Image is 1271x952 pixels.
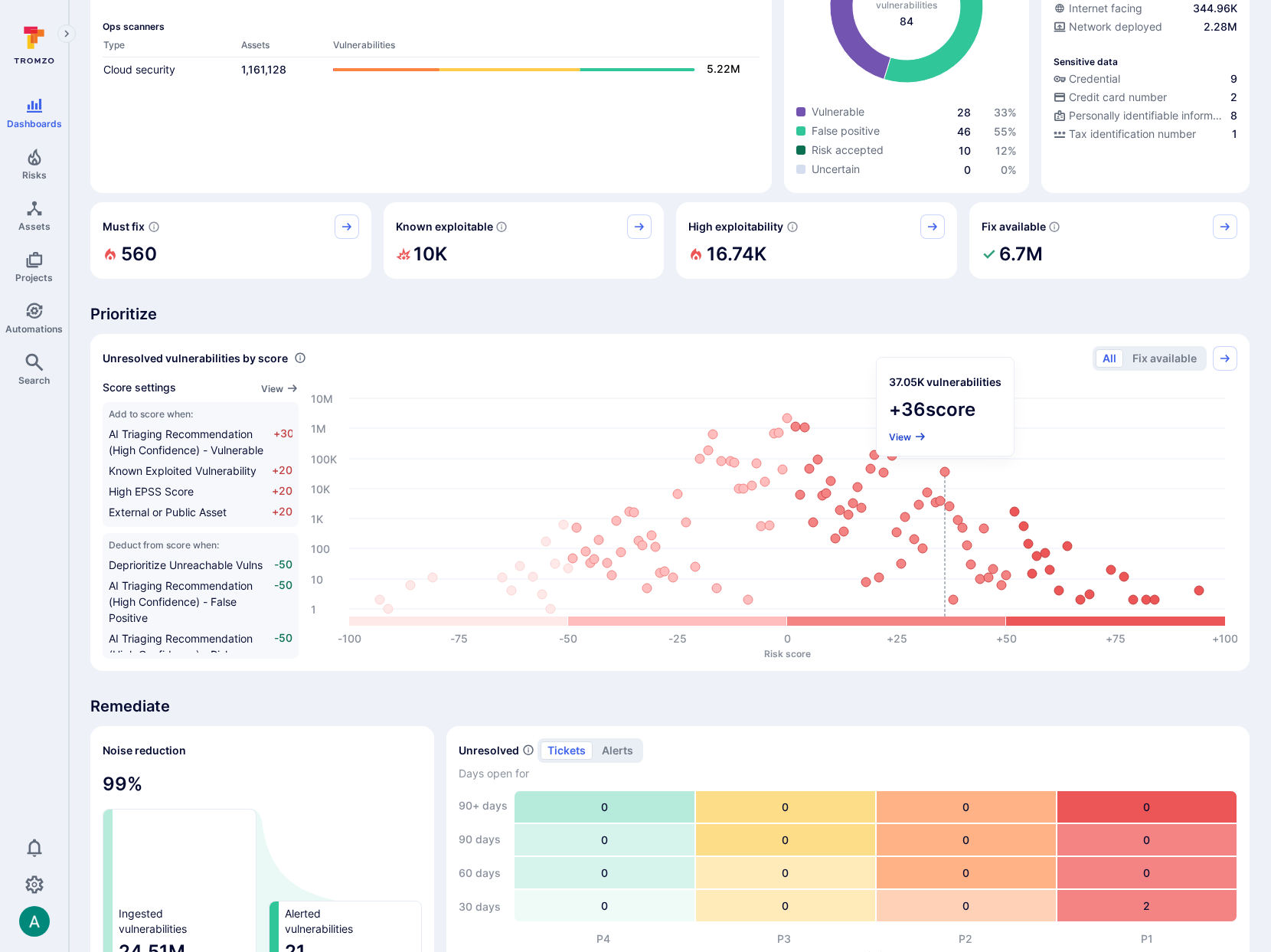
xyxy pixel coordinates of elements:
span: Personally identifiable information (PII) [1069,108,1227,123]
span: High EPSS Score [109,485,194,498]
div: Fix available [969,202,1250,279]
h2: 37.05K vulnerabilities [889,375,1001,390]
span: 0 % [1001,163,1017,176]
span: Days open for [459,766,1237,781]
div: Number of vulnerabilities in status 'Open' 'Triaged' and 'In process' grouped by score [294,350,306,366]
div: Credential [1054,71,1120,87]
span: Risk accepted [812,142,884,158]
div: Network deployed [1054,19,1162,34]
text: 0 [784,632,791,645]
span: -50 [273,577,292,626]
span: Deduct from score when: [109,539,292,551]
p: Sensitive data [1054,56,1118,67]
div: Arjan Dehar [19,906,50,937]
text: 100 [311,541,330,555]
text: Risk score [764,647,811,659]
span: 99 % [103,772,422,797]
span: +30 [273,426,292,458]
span: High exploitability [688,219,783,234]
a: 0% [1001,163,1017,176]
th: Assets [240,38,332,57]
span: total [900,14,913,29]
text: -75 [450,632,468,645]
span: Known exploitable [396,219,493,234]
div: P3 [694,931,875,947]
span: Credit card number [1069,90,1167,105]
span: AI Triaging Recommendation (High Confidence) - Risk Accepted [109,632,253,677]
div: 0 [696,824,875,855]
div: 0 [877,791,1056,823]
span: Credential [1069,71,1120,87]
a: Credit card number2 [1054,90,1237,105]
span: Internet facing [1069,1,1142,16]
a: Credential9 [1054,71,1237,87]
button: All [1096,349,1123,368]
span: 344.96K [1193,1,1237,16]
svg: Confirmed exploitable by KEV [495,221,508,233]
div: Evidence indicative of processing tax identification numbers [1054,126,1237,145]
div: Evidence indicative of processing credit card numbers [1054,90,1237,108]
text: 10 [311,572,323,585]
a: 46 [957,125,971,138]
div: P2 [875,931,1057,947]
a: 28 [957,106,971,119]
a: Cloud security [103,63,175,76]
span: 10 [959,144,971,157]
text: +100 [1212,632,1238,645]
div: 0 [1057,791,1237,823]
div: 0 [515,791,694,823]
h2: 16.74K [707,239,766,270]
span: 55 % [994,125,1017,138]
div: 0 [877,824,1056,855]
span: 2.28M [1204,19,1237,34]
a: 1,161,128 [241,63,286,76]
span: +20 [272,483,292,499]
a: View [261,380,299,396]
span: +20 [272,504,292,520]
div: Known exploitable [384,202,665,279]
span: 12 % [995,144,1017,157]
div: 90+ days [459,790,508,821]
a: Tax identification number1 [1054,126,1237,142]
span: 1 [1232,126,1237,142]
button: View [261,383,299,394]
text: +75 [1106,632,1126,645]
div: 0 [696,791,875,823]
h2: 6.7M [999,239,1043,270]
text: 1K [311,512,323,525]
text: +25 [887,632,907,645]
h2: Unresolved [459,743,519,758]
span: Alerted vulnerabilities [285,906,353,937]
span: 2 [1230,90,1237,105]
span: Search [18,375,50,386]
span: Score settings [103,380,176,396]
div: 30 days [459,891,508,922]
a: 0 [964,163,971,176]
span: Noise reduction [103,744,186,757]
span: Dashboards [7,118,62,129]
i: Expand navigation menu [61,28,72,41]
text: 10K [311,482,330,495]
span: -50 [273,630,292,679]
text: 1 [311,602,316,615]
span: Automations [5,323,63,335]
svg: Risk score >=40 , missed SLA [148,221,160,233]
span: Tax identification number [1069,126,1196,142]
text: -50 [559,632,577,645]
span: Unresolved vulnerabilities by score [103,351,288,366]
svg: EPSS score ≥ 0.7 [786,221,799,233]
a: 5.22M [333,61,744,79]
div: 2 [1057,890,1237,921]
a: Network deployed2.28M [1054,19,1237,34]
div: 0 [696,857,875,888]
span: Must fix [103,219,145,234]
span: -50 [273,557,292,573]
span: +36 score [889,397,1001,422]
a: Internet facing344.96K [1054,1,1237,16]
span: False positive [812,123,880,139]
div: 0 [877,857,1056,888]
div: Credit card number [1054,90,1167,105]
text: 5.22M [707,62,740,75]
